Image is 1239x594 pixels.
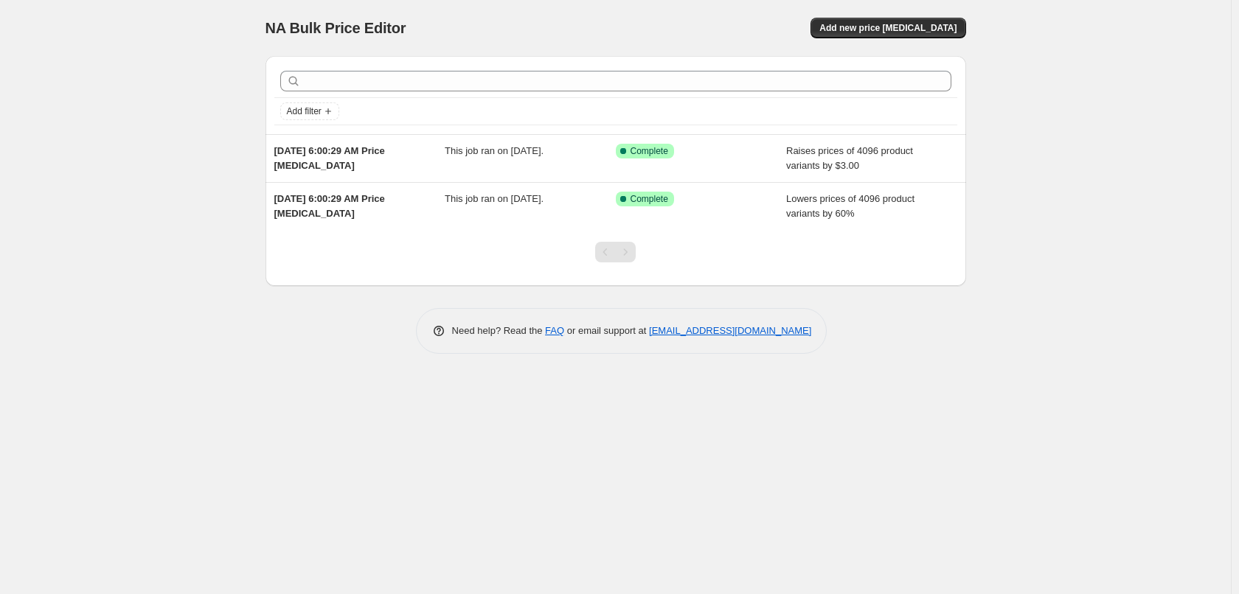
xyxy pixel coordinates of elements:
[452,325,546,336] span: Need help? Read the
[545,325,564,336] a: FAQ
[445,145,544,156] span: This job ran on [DATE].
[274,193,385,219] span: [DATE] 6:00:29 AM Price [MEDICAL_DATA]
[786,145,913,171] span: Raises prices of 4096 product variants by $3.00
[819,22,957,34] span: Add new price [MEDICAL_DATA]
[631,145,668,157] span: Complete
[649,325,811,336] a: [EMAIL_ADDRESS][DOMAIN_NAME]
[274,145,385,171] span: [DATE] 6:00:29 AM Price [MEDICAL_DATA]
[287,105,322,117] span: Add filter
[786,193,914,219] span: Lowers prices of 4096 product variants by 60%
[631,193,668,205] span: Complete
[265,20,406,36] span: NA Bulk Price Editor
[595,242,636,262] nav: Pagination
[564,325,649,336] span: or email support at
[445,193,544,204] span: This job ran on [DATE].
[811,18,965,38] button: Add new price [MEDICAL_DATA]
[280,102,339,120] button: Add filter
